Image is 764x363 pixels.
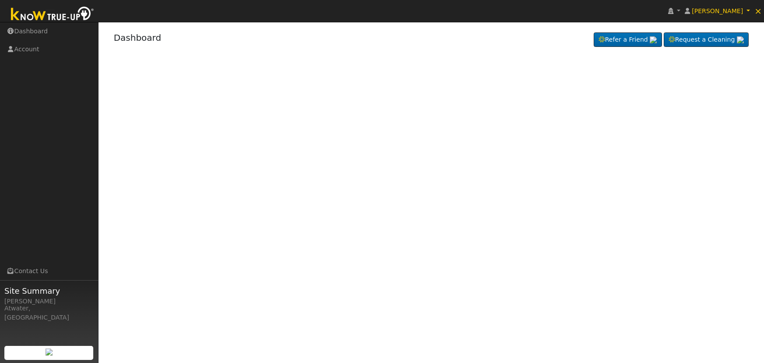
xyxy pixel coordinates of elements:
span: [PERSON_NAME] [692,7,743,14]
a: Dashboard [114,32,162,43]
div: Atwater, [GEOGRAPHIC_DATA] [4,304,94,322]
img: retrieve [46,349,53,356]
a: Request a Cleaning [664,32,749,47]
img: retrieve [650,36,657,43]
span: Site Summary [4,285,94,297]
img: Know True-Up [7,5,99,25]
div: [PERSON_NAME] [4,297,94,306]
img: retrieve [737,36,744,43]
span: × [754,6,762,16]
a: Refer a Friend [594,32,662,47]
